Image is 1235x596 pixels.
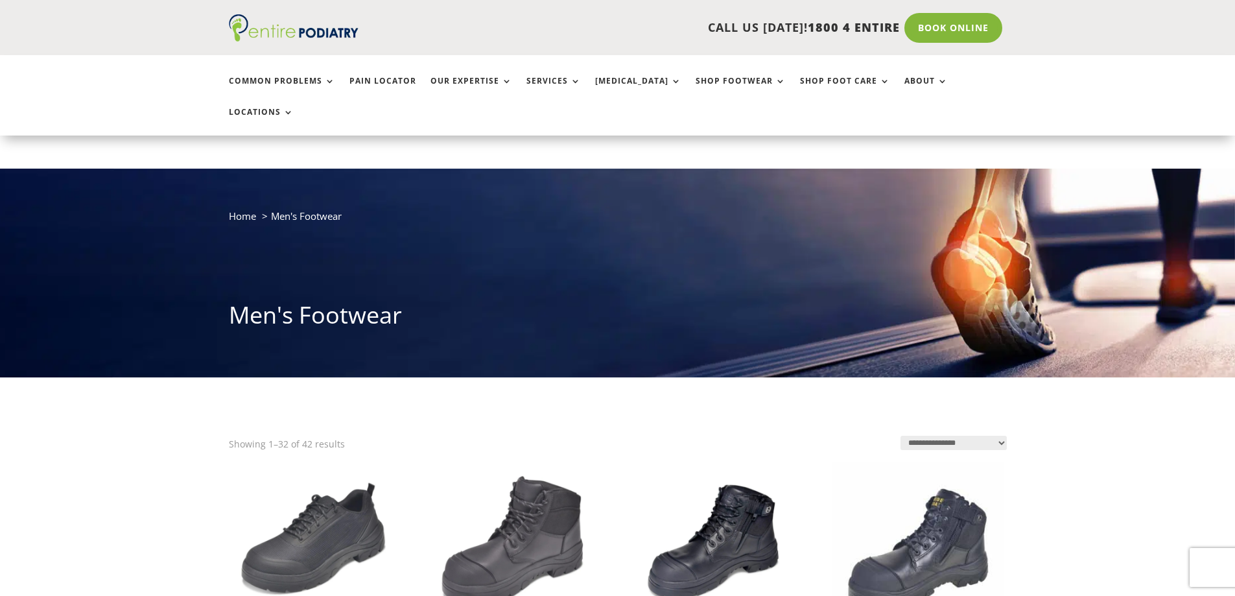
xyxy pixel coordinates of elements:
[904,77,948,104] a: About
[900,436,1007,450] select: Shop order
[229,299,1007,338] h1: Men's Footwear
[229,208,1007,234] nav: breadcrumb
[229,31,359,44] a: Entire Podiatry
[229,14,359,42] img: logo (1)
[800,77,890,104] a: Shop Foot Care
[349,77,416,104] a: Pain Locator
[229,77,335,104] a: Common Problems
[696,77,786,104] a: Shop Footwear
[430,77,512,104] a: Our Expertise
[595,77,681,104] a: [MEDICAL_DATA]
[904,13,1002,43] a: Book Online
[229,108,294,136] a: Locations
[229,436,345,453] p: Showing 1–32 of 42 results
[408,19,900,36] p: CALL US [DATE]!
[808,19,900,35] span: 1800 4 ENTIRE
[271,209,342,222] span: Men's Footwear
[229,209,256,222] a: Home
[526,77,581,104] a: Services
